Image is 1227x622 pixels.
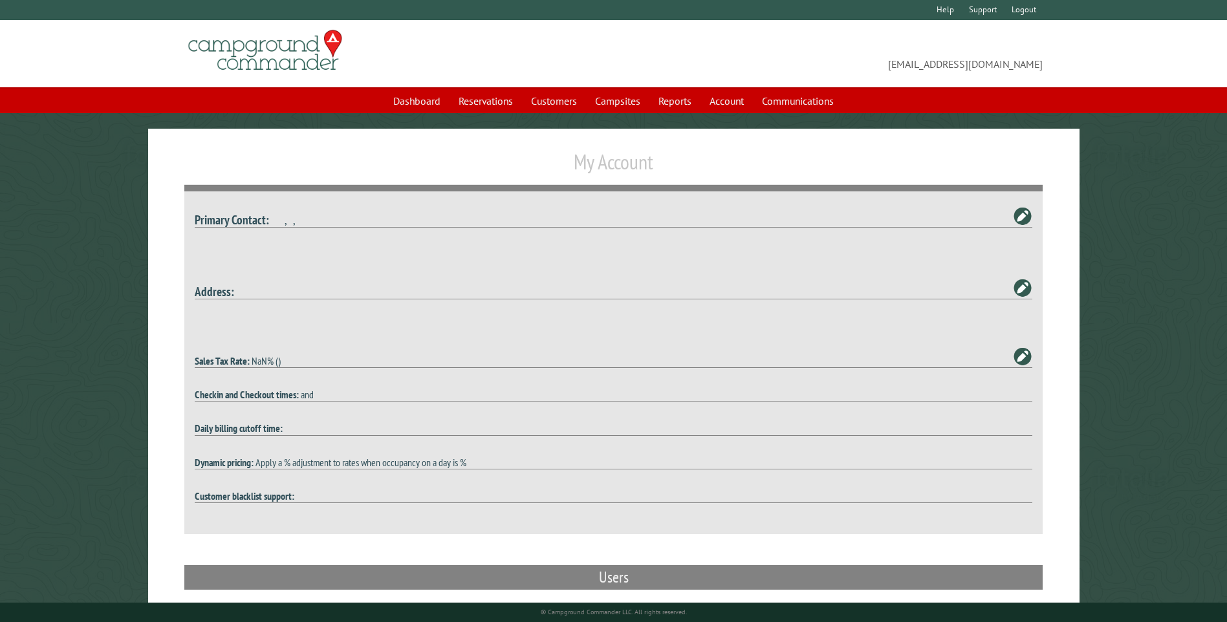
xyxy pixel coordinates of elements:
strong: Daily billing cutoff time: [195,422,283,434]
strong: Address: [195,283,234,299]
a: Account [702,89,752,113]
span: NaN% () [252,354,281,367]
h1: My Account [184,149,1042,185]
small: © Campground Commander LLC. All rights reserved. [541,608,687,616]
h2: Users [184,565,1042,590]
strong: Checkin and Checkout times: [195,388,299,401]
a: Customers [523,89,585,113]
a: Reservations [451,89,521,113]
strong: Sales Tax Rate: [195,354,250,367]
h4: , , [195,212,1032,228]
a: Campsites [587,89,648,113]
span: Apply a % adjustment to rates when occupancy on a day is % [255,456,466,469]
span: and [301,388,314,401]
a: Reports [651,89,699,113]
strong: Customer blacklist support: [195,489,294,502]
a: Dashboard [385,89,448,113]
strong: Primary Contact: [195,211,269,228]
span: [EMAIL_ADDRESS][DOMAIN_NAME] [614,36,1043,72]
strong: Dynamic pricing: [195,456,254,469]
img: Campground Commander [184,25,346,76]
a: Communications [754,89,842,113]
